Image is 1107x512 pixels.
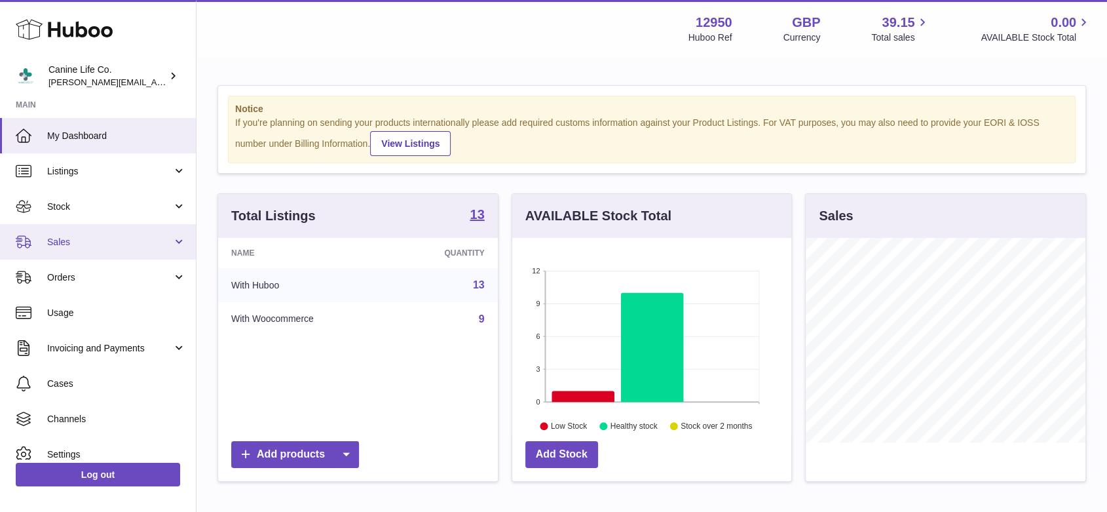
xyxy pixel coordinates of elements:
span: AVAILABLE Stock Total [981,31,1091,44]
span: Invoicing and Payments [47,342,172,355]
strong: Notice [235,103,1068,115]
text: 6 [536,332,540,340]
a: 0.00 AVAILABLE Stock Total [981,14,1091,44]
h3: Sales [819,207,853,225]
span: Total sales [871,31,929,44]
strong: 13 [470,208,484,221]
span: Cases [47,378,186,390]
text: 0 [536,398,540,406]
text: 12 [532,267,540,275]
a: Log out [16,463,180,486]
text: Stock over 2 months [681,422,752,431]
span: [PERSON_NAME][EMAIL_ADDRESS][DOMAIN_NAME] [48,77,263,87]
a: Add products [231,441,359,468]
a: 13 [473,279,485,290]
span: 0.00 [1051,14,1076,31]
div: If you're planning on sending your products internationally please add required customs informati... [235,117,1068,156]
text: 9 [536,300,540,307]
a: View Listings [370,131,451,156]
span: Listings [47,165,172,178]
div: Currency [783,31,821,44]
div: Huboo Ref [688,31,732,44]
span: My Dashboard [47,130,186,142]
td: With Huboo [218,268,392,302]
h3: AVAILABLE Stock Total [525,207,671,225]
span: Channels [47,413,186,425]
img: kevin@clsgltd.co.uk [16,66,35,86]
span: Sales [47,236,172,248]
span: Usage [47,307,186,319]
text: 3 [536,365,540,373]
td: With Woocommerce [218,302,392,336]
strong: GBP [792,14,820,31]
a: 13 [470,208,484,224]
text: Low Stock [551,422,588,431]
th: Name [218,238,392,268]
div: Canine Life Co. [48,64,166,89]
span: 39.15 [882,14,914,31]
h3: Total Listings [231,207,316,225]
span: Orders [47,271,172,284]
a: Add Stock [525,441,598,468]
span: Settings [47,448,186,461]
span: Stock [47,201,172,213]
a: 39.15 Total sales [871,14,929,44]
strong: 12950 [696,14,732,31]
a: 9 [479,313,485,325]
th: Quantity [392,238,498,268]
text: Healthy stock [610,422,658,431]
